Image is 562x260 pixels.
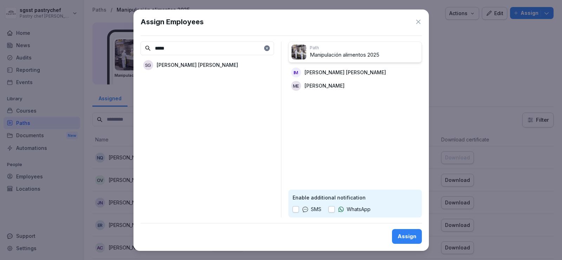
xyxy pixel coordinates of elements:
[310,51,419,59] p: Manipulación alimentos 2025
[140,17,204,27] h1: Assign Employees
[398,233,416,240] div: Assign
[157,61,238,69] p: [PERSON_NAME] [PERSON_NAME]
[293,194,418,201] p: Enable additional notification
[305,69,386,76] p: [PERSON_NAME] [PERSON_NAME]
[392,229,422,244] button: Assign
[305,82,345,89] p: [PERSON_NAME]
[291,68,301,77] div: IM
[291,81,301,91] div: ME
[347,205,371,213] p: WhatsApp
[143,60,153,70] div: SG
[310,45,419,51] p: Path
[311,205,321,213] p: SMS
